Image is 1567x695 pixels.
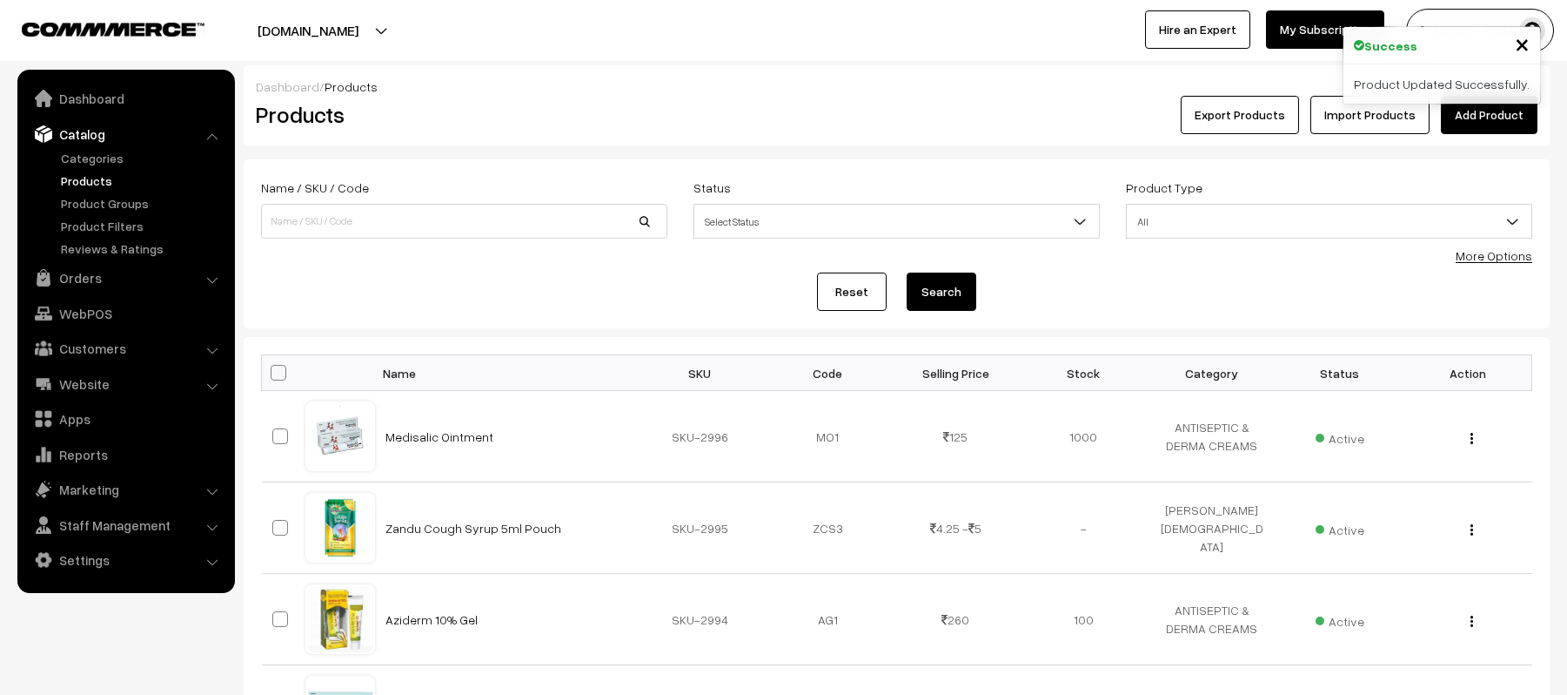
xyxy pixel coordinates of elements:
button: [DOMAIN_NAME] [197,9,419,52]
a: More Options [1456,248,1532,263]
span: Select Status [693,204,1100,239]
span: Active [1316,608,1364,631]
td: 260 [892,574,1020,665]
td: ZCS3 [764,482,892,574]
a: Reset [817,273,887,311]
a: Product Groups [57,194,229,213]
label: Product Type [1126,179,1202,197]
input: Name / SKU / Code [261,204,667,239]
td: - [1020,482,1148,574]
a: Customers [22,333,229,364]
td: 100 [1020,574,1148,665]
a: Settings [22,544,229,576]
div: / [256,78,1537,96]
td: 1000 [1020,391,1148,482]
h2: Products [256,101,666,128]
label: Status [693,179,731,197]
span: All [1127,206,1531,237]
a: Marketing [22,474,229,505]
button: Close [1515,30,1530,57]
a: Hire an Expert [1145,10,1250,49]
th: Selling Price [892,355,1020,391]
div: Product Updated Successfully. [1343,64,1540,104]
button: [PERSON_NAME] [1406,9,1554,52]
a: Staff Management [22,509,229,541]
a: Dashboard [22,83,229,114]
span: Active [1316,425,1364,448]
td: ANTISEPTIC & DERMA CREAMS [1148,391,1276,482]
img: Menu [1470,524,1473,536]
a: WebPOS [22,298,229,329]
td: ANTISEPTIC & DERMA CREAMS [1148,574,1276,665]
img: Menu [1470,433,1473,444]
span: × [1515,27,1530,59]
a: Medisalic Ointment [385,429,493,444]
th: Status [1276,355,1403,391]
a: Products [57,172,229,190]
a: Import Products [1310,96,1430,134]
a: Catalog [22,118,229,150]
label: Name / SKU / Code [261,179,369,197]
a: My Subscription [1266,10,1384,49]
td: AG1 [764,574,892,665]
span: Select Status [694,206,1099,237]
span: Active [1316,516,1364,539]
a: Add Product [1441,96,1537,134]
a: Reviews & Ratings [57,240,229,258]
a: Categories [57,149,229,167]
th: Category [1148,355,1276,391]
a: Product Filters [57,217,229,235]
a: Website [22,368,229,400]
a: COMMMERCE [22,17,174,38]
td: SKU-2995 [636,482,764,574]
td: [PERSON_NAME][DEMOGRAPHIC_DATA] [1148,482,1276,574]
button: Search [907,273,976,311]
th: SKU [636,355,764,391]
img: user [1519,17,1545,44]
a: Orders [22,262,229,294]
img: Menu [1470,616,1473,627]
a: Dashboard [256,79,319,94]
td: SKU-2996 [636,391,764,482]
th: Action [1403,355,1531,391]
a: Reports [22,439,229,470]
td: MO1 [764,391,892,482]
a: Zandu Cough Syrup 5ml Pouch [385,521,561,536]
th: Name [375,355,636,391]
th: Code [764,355,892,391]
a: Aziderm 10% Gel [385,612,478,627]
td: 4.25 - 5 [892,482,1020,574]
img: COMMMERCE [22,23,204,36]
td: SKU-2994 [636,574,764,665]
button: Export Products [1181,96,1299,134]
a: Apps [22,403,229,435]
td: 125 [892,391,1020,482]
strong: Success [1364,37,1417,55]
span: All [1126,204,1532,239]
th: Stock [1020,355,1148,391]
span: Products [325,79,378,94]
